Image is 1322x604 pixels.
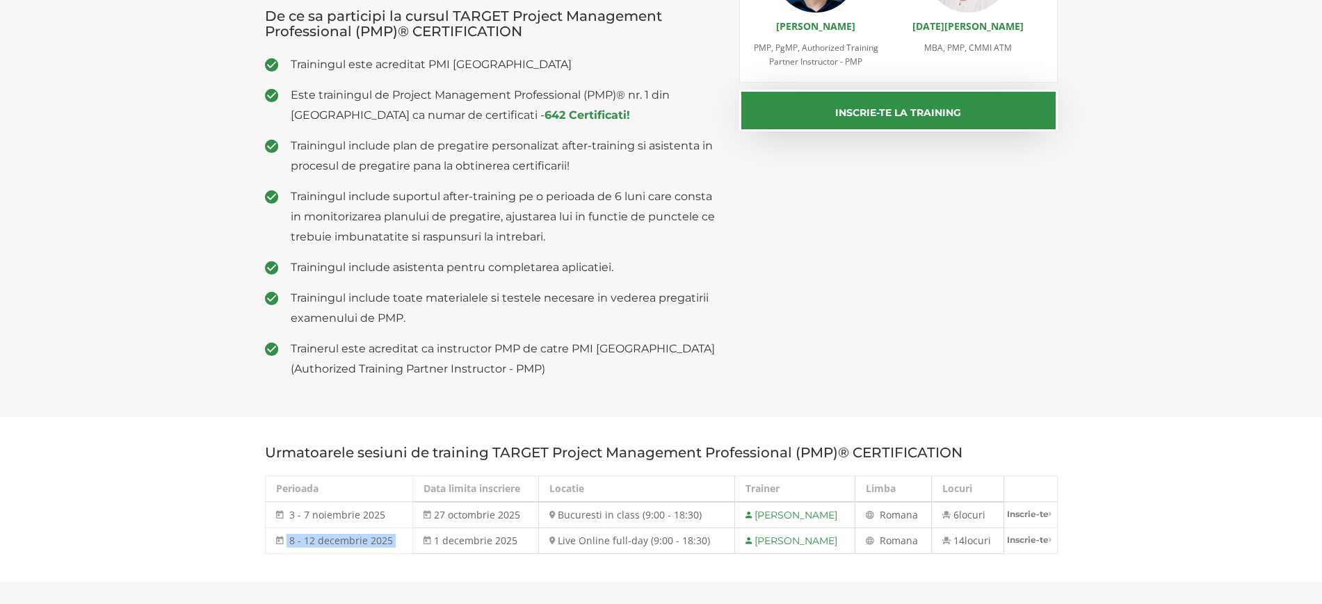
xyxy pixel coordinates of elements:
td: 27 octombrie 2025 [413,502,539,528]
a: [DATE][PERSON_NAME] [912,19,1024,33]
td: 1 decembrie 2025 [413,528,539,554]
span: Trainingul include asistenta pentru completarea aplicatiei. [291,257,719,277]
td: Live Online full-day (9:00 - 18:30) [538,528,735,554]
td: 6 [931,502,1003,528]
span: 3 - 7 noiembrie 2025 [289,508,385,521]
a: 642 Certificati! [545,108,630,122]
span: Ro [880,534,892,547]
span: MBA, PMP, CMMI ATM [924,42,1012,54]
span: locuri [965,534,991,547]
td: [PERSON_NAME] [735,502,855,528]
span: Este trainingul de Project Management Professional (PMP)® nr. 1 din [GEOGRAPHIC_DATA] ca numar de... [291,85,719,125]
span: Trainingul este acreditat PMI [GEOGRAPHIC_DATA] [291,54,719,74]
span: Ro [880,508,892,521]
span: Trainingul include plan de pregatire personalizat after-training si asistenta in procesul de preg... [291,136,719,176]
span: Trainerul este acreditat ca instructor PMP de catre PMI [GEOGRAPHIC_DATA] (Authorized Training Pa... [291,338,719,379]
a: [PERSON_NAME] [776,19,855,33]
th: Limba [855,476,932,503]
th: Locatie [538,476,735,503]
span: mana [892,508,918,521]
td: 14 [931,528,1003,554]
button: Inscrie-te la training [739,90,1058,131]
td: [PERSON_NAME] [735,528,855,554]
span: 8 - 12 decembrie 2025 [289,534,393,547]
a: Inscrie-te [1004,503,1056,525]
th: Perioada [265,476,413,503]
span: PMP, PgMP, Authorized Training Partner Instructor - PMP [754,42,878,67]
th: Data limita inscriere [413,476,539,503]
span: locuri [959,508,985,521]
span: Trainingul include suportul after-training pe o perioada de 6 luni care consta in monitorizarea p... [291,186,719,247]
td: Bucuresti in class (9:00 - 18:30) [538,502,735,528]
h3: De ce sa participi la cursul TARGET Project Management Professional (PMP)® CERTIFICATION [265,8,719,39]
th: Trainer [735,476,855,503]
a: Inscrie-te [1004,528,1056,551]
span: Trainingul include toate materialele si testele necesare in vederea pregatirii examenului de PMP. [291,288,719,328]
th: Locuri [931,476,1003,503]
h3: Urmatoarele sesiuni de training TARGET Project Management Professional (PMP)® CERTIFICATION [265,445,1058,460]
span: mana [892,534,918,547]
